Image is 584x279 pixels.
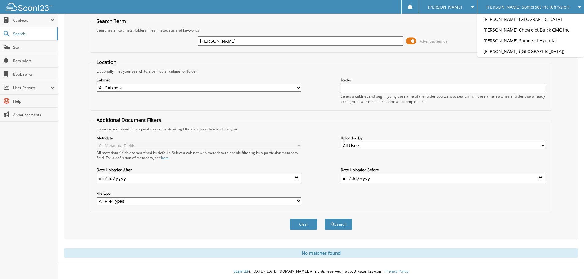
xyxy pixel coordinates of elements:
[341,94,545,104] div: Select a cabinet and begin typing the name of the folder you want to search in. If the name match...
[477,14,584,25] a: [PERSON_NAME] [GEOGRAPHIC_DATA]
[13,18,50,23] span: Cabinets
[97,135,301,141] label: Metadata
[341,167,545,172] label: Date Uploaded Before
[13,72,55,77] span: Bookmarks
[13,112,55,117] span: Announcements
[477,46,584,57] a: [PERSON_NAME] ([GEOGRAPHIC_DATA])
[97,191,301,196] label: File type
[94,126,548,132] div: Enhance your search for specific documents using filters such as date and file type.
[477,35,584,46] a: [PERSON_NAME] Somerset Hyundai
[97,77,301,83] label: Cabinet
[420,39,447,43] span: Advanced Search
[13,85,50,90] span: User Reports
[13,31,54,36] span: Search
[477,25,584,35] a: [PERSON_NAME] Chevrolet Buick GMC Inc
[325,219,352,230] button: Search
[94,59,120,66] legend: Location
[385,269,408,274] a: Privacy Policy
[13,58,55,63] span: Reminders
[97,174,301,183] input: start
[290,219,317,230] button: Clear
[97,150,301,160] div: All metadata fields are searched by default. Select a cabinet with metadata to enable filtering b...
[428,5,462,9] span: [PERSON_NAME]
[341,174,545,183] input: end
[341,135,545,141] label: Uploaded By
[94,28,548,33] div: Searches all cabinets, folders, files, metadata, and keywords
[97,167,301,172] label: Date Uploaded After
[94,69,548,74] div: Optionally limit your search to a particular cabinet or folder
[6,3,52,11] img: scan123-logo-white.svg
[13,99,55,104] span: Help
[58,264,584,279] div: © [DATE]-[DATE] [DOMAIN_NAME]. All rights reserved | appg01-scan123-com |
[94,117,164,123] legend: Additional Document Filters
[64,248,578,258] div: No matches found
[341,77,545,83] label: Folder
[553,250,584,279] iframe: Chat Widget
[13,45,55,50] span: Scan
[94,18,129,25] legend: Search Term
[486,5,569,9] span: [PERSON_NAME] Somerset Inc (Chrysler)
[234,269,248,274] span: Scan123
[161,155,169,160] a: here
